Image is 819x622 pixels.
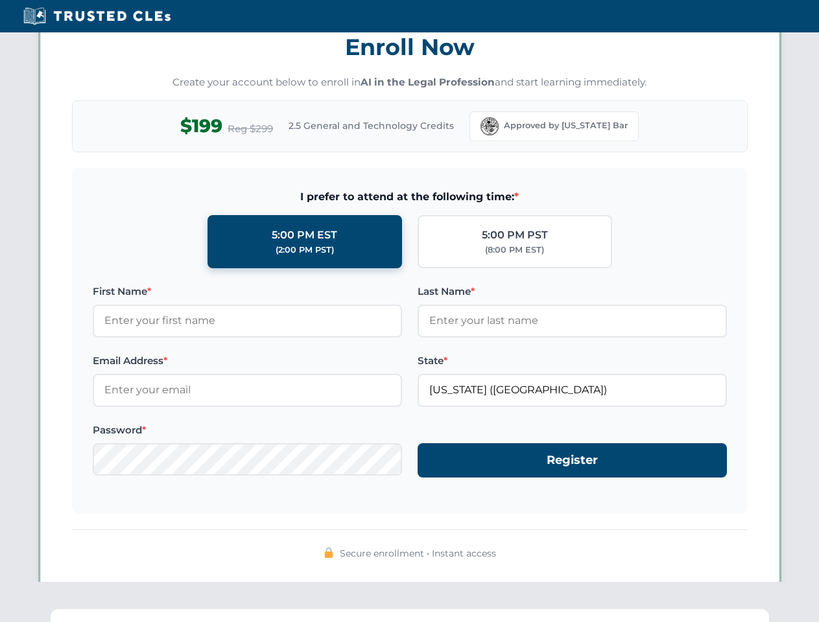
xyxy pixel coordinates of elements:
[93,284,402,299] label: First Name
[418,353,727,369] label: State
[180,111,222,141] span: $199
[72,27,748,67] h3: Enroll Now
[324,547,334,558] img: 🔒
[504,119,628,132] span: Approved by [US_STATE] Bar
[93,305,402,337] input: Enter your first name
[361,76,495,88] strong: AI in the Legal Profession
[93,422,402,438] label: Password
[418,284,727,299] label: Last Name
[19,6,174,26] img: Trusted CLEs
[481,117,499,135] img: Florida Bar
[418,443,727,478] button: Register
[482,227,548,244] div: 5:00 PM PST
[276,244,334,257] div: (2:00 PM PST)
[228,121,273,137] span: Reg $299
[418,374,727,406] input: Florida (FL)
[72,75,748,90] p: Create your account below to enroll in and start learning immediately.
[289,119,454,133] span: 2.5 General and Technology Credits
[93,353,402,369] label: Email Address
[93,374,402,406] input: Enter your email
[340,546,496,560] span: Secure enrollment • Instant access
[93,189,727,205] span: I prefer to attend at the following time:
[485,244,544,257] div: (8:00 PM EST)
[272,227,337,244] div: 5:00 PM EST
[418,305,727,337] input: Enter your last name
